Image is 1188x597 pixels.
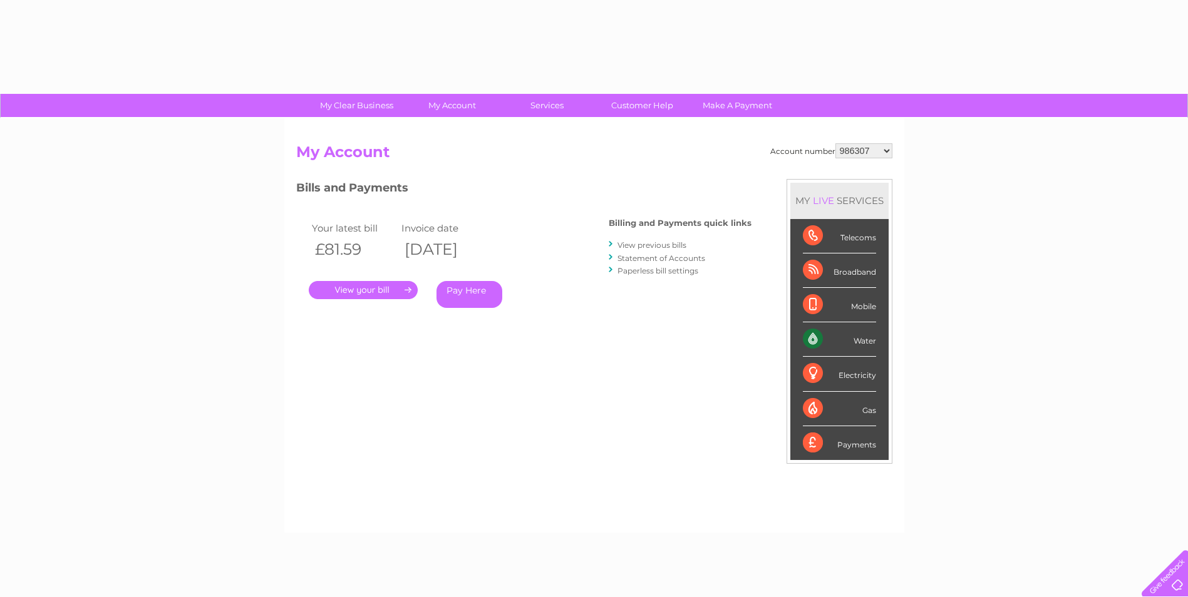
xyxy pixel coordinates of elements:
[309,281,418,299] a: .
[309,220,399,237] td: Your latest bill
[296,143,892,167] h2: My Account
[296,179,752,201] h3: Bills and Payments
[400,94,504,117] a: My Account
[617,240,686,250] a: View previous bills
[617,266,698,275] a: Paperless bill settings
[398,237,488,262] th: [DATE]
[495,94,599,117] a: Services
[803,219,876,253] div: Telecoms
[803,357,876,391] div: Electricity
[609,218,752,228] h4: Billing and Payments quick links
[591,94,694,117] a: Customer Help
[398,220,488,237] td: Invoice date
[790,183,889,218] div: MY SERVICES
[436,281,502,308] a: Pay Here
[309,237,399,262] th: £81.59
[803,253,876,288] div: Broadband
[686,94,789,117] a: Make A Payment
[810,195,837,207] div: LIVE
[803,288,876,322] div: Mobile
[803,426,876,460] div: Payments
[803,322,876,357] div: Water
[305,94,408,117] a: My Clear Business
[770,143,892,158] div: Account number
[803,392,876,426] div: Gas
[617,253,705,263] a: Statement of Accounts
